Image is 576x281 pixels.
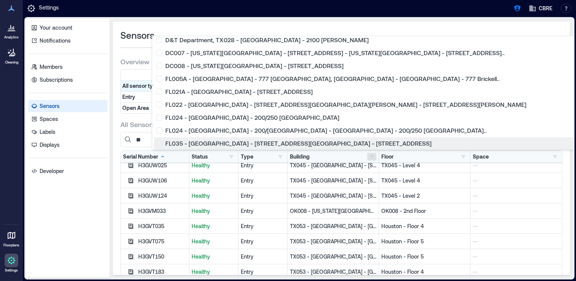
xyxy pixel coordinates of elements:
div: H3GVT183 [138,268,187,276]
a: Subscriptions [28,74,107,86]
p: Spaces [40,115,58,123]
p: Healthy [192,192,236,200]
button: CBRE [526,2,555,14]
p: -- [473,268,560,276]
p: TX045 - Level 2 [381,192,468,200]
div: H3GVT150 [138,253,187,260]
p: TX053 - [GEOGRAPHIC_DATA] - [GEOGRAPHIC_DATA] [290,238,376,245]
p: Members [40,63,62,71]
p: Notifications [40,37,70,44]
p: -- [473,253,560,260]
div: Floor [381,153,394,160]
a: Members [28,61,107,73]
p: -- [473,222,560,230]
p: OK008 - 2nd Floor [381,207,468,215]
div: H3GVT075 [138,238,187,245]
div: Filter by Type: Entry [121,92,178,102]
p: OK008 - [US_STATE][GEOGRAPHIC_DATA] - [STREET_ADDRESS] [290,207,376,215]
div: Filter by Type: Open Area [121,103,178,113]
p: Healthy [192,162,236,169]
p: Your account [40,24,72,32]
div: Entry [241,207,285,215]
p: Labels [40,128,55,136]
a: Settings [2,251,21,275]
p: Displays [40,141,59,149]
div: H3GUW025 [138,162,187,169]
p: Healthy [192,222,236,230]
div: H3GVT035 [138,222,187,230]
p: TX045 - [GEOGRAPHIC_DATA] - [STREET_ADDRESS] [290,162,376,169]
div: Space [473,153,489,160]
p: -- [473,238,560,245]
a: Cleaning [2,43,21,67]
a: Notifications [28,35,107,47]
p: -- [473,192,560,200]
a: Labels [28,126,107,138]
p: Floorplans [3,243,19,248]
span: Overview [120,57,149,66]
p: Healthy [192,253,236,260]
p: Sensors [40,102,59,110]
p: TX053 - [GEOGRAPHIC_DATA] - [GEOGRAPHIC_DATA] [290,253,376,260]
p: Houston - Floor 4 [381,268,468,276]
p: Healthy [192,177,236,184]
div: H3GVM033 [138,207,187,215]
div: Entry [241,253,285,260]
a: Sensors [28,100,107,112]
div: Status [192,153,208,160]
p: TX045 - Level 4 [381,177,468,184]
p: Analytics [4,35,19,40]
p: Houston - Floor 5 [381,238,468,245]
p: TX053 - [GEOGRAPHIC_DATA] - [GEOGRAPHIC_DATA] [290,222,376,230]
div: All sensor types [121,81,178,91]
div: H3GUW124 [138,192,187,200]
p: TX045 - [GEOGRAPHIC_DATA] - [STREET_ADDRESS] [290,192,376,200]
div: Type [241,153,253,160]
a: Displays [28,139,107,151]
p: Healthy [192,238,236,245]
div: Building [290,153,310,160]
p: Settings [5,268,18,273]
p: Healthy [192,207,236,215]
span: Sensors [120,29,154,41]
a: Your account [28,22,107,34]
p: -- [473,177,560,184]
p: -- [473,162,560,169]
p: Subscriptions [40,76,73,84]
p: Developer [40,167,64,175]
div: Entry [241,192,285,200]
a: Spaces [28,113,107,125]
div: Entry [241,238,285,245]
div: Entry [241,177,285,184]
p: Houston - Floor 4 [381,222,468,230]
p: Cleaning [5,60,18,65]
p: TX045 - [GEOGRAPHIC_DATA] - [STREET_ADDRESS] [290,177,376,184]
a: Floorplans [1,226,22,250]
div: Entry [241,162,285,169]
div: H3GUW106 [138,177,187,184]
div: Entry [241,268,285,276]
p: -- [473,207,560,215]
div: Entry [241,222,285,230]
a: Analytics [2,18,21,42]
p: Settings [39,4,59,13]
span: All Sensors [120,120,155,129]
span: CBRE [539,5,552,12]
div: Serial Number [123,153,166,160]
p: TX045 - Level 4 [381,162,468,169]
p: Healthy [192,268,236,276]
p: Houston - Floor 5 [381,253,468,260]
p: TX053 - [GEOGRAPHIC_DATA] - [GEOGRAPHIC_DATA] [290,268,376,276]
a: Developer [28,165,107,177]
